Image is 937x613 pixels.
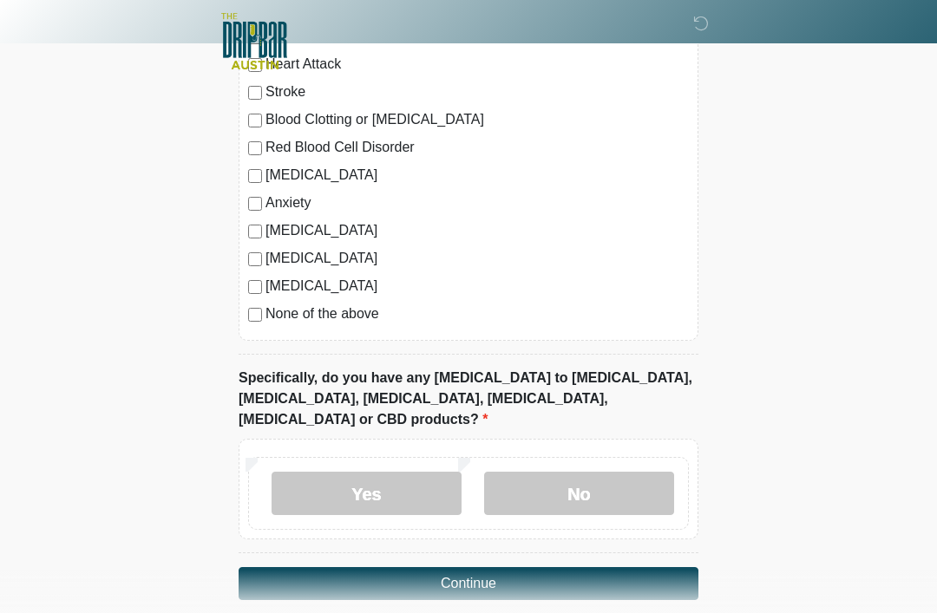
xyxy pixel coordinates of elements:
label: [MEDICAL_DATA] [265,220,689,241]
label: [MEDICAL_DATA] [265,248,689,269]
label: [MEDICAL_DATA] [265,165,689,186]
label: Anxiety [265,192,689,213]
label: [MEDICAL_DATA] [265,276,689,297]
input: [MEDICAL_DATA] [248,225,262,238]
label: None of the above [265,303,689,324]
input: Blood Clotting or [MEDICAL_DATA] [248,114,262,127]
button: Continue [239,567,698,600]
label: Specifically, do you have any [MEDICAL_DATA] to [MEDICAL_DATA], [MEDICAL_DATA], [MEDICAL_DATA], [... [239,368,698,430]
input: [MEDICAL_DATA] [248,280,262,294]
label: Stroke [265,82,689,102]
label: No [484,472,674,515]
label: Yes [272,472,462,515]
label: Red Blood Cell Disorder [265,137,689,158]
input: Red Blood Cell Disorder [248,141,262,155]
label: Blood Clotting or [MEDICAL_DATA] [265,109,689,130]
input: [MEDICAL_DATA] [248,169,262,183]
input: Anxiety [248,197,262,211]
input: Stroke [248,86,262,100]
img: The DRIPBaR - Austin The Domain Logo [221,13,287,69]
input: None of the above [248,308,262,322]
input: [MEDICAL_DATA] [248,252,262,266]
